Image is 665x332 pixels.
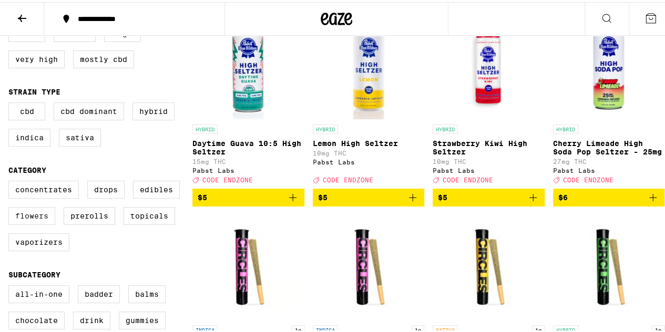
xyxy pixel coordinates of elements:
p: HYBRID [313,122,338,132]
label: Flowers [8,205,55,223]
label: Drink [73,309,110,327]
div: Pabst Labs [433,165,545,172]
p: Daytime Guava 10:5 High Seltzer [192,137,304,154]
img: Pabst Labs - Strawberry Kiwi High Seltzer [436,12,541,117]
p: HYBRID [192,122,218,132]
legend: Category [8,164,46,172]
label: CBD Dominant [54,100,124,118]
a: Open page for Cherry Limeade High Soda Pop Seltzer - 25mg from Pabst Labs [553,12,665,186]
label: Edibles [133,179,180,196]
label: Topicals [124,205,175,223]
div: Pabst Labs [553,165,665,172]
span: CODE ENDZONE [323,174,373,181]
img: Pabst Labs - Cherry Limeade High Soda Pop Seltzer - 25mg [556,12,661,117]
span: CODE ENDZONE [443,174,493,181]
a: Open page for Strawberry Kiwi High Seltzer from Pabst Labs [433,12,545,186]
span: Hi. Need any help? [6,7,76,16]
span: CODE ENDZONE [563,174,613,181]
button: Add to bag [313,186,425,204]
label: Drops [87,179,125,196]
span: $5 [438,191,447,200]
label: Very High [8,48,65,66]
span: $5 [198,191,207,200]
img: Pabst Labs - Lemon High Seltzer [316,12,421,117]
img: Circles Base Camp - Chocolope - 1g [436,213,541,318]
a: Open page for Lemon High Seltzer from Pabst Labs [313,12,425,186]
img: Circles Base Camp - Banana OG - 1g [196,213,301,318]
label: Badder [78,283,120,301]
span: CODE ENDZONE [202,174,253,181]
label: Indica [8,127,50,144]
label: Mostly CBD [73,48,134,66]
span: $5 [318,191,328,200]
label: Hybrid [132,100,175,118]
label: CBD [8,100,45,118]
p: Cherry Limeade High Soda Pop Seltzer - 25mg [553,137,665,154]
div: Pabst Labs [313,157,425,163]
p: 10mg THC [313,148,425,154]
img: Pabst Labs - Daytime Guava 10:5 High Seltzer [196,12,301,117]
img: Circles Base Camp - Kosher Kush - 1g [316,213,421,318]
p: Strawberry Kiwi High Seltzer [433,137,545,154]
label: Prerolls [64,205,115,223]
button: Add to bag [192,186,304,204]
legend: Strain Type [8,86,60,94]
button: Add to bag [433,186,545,204]
p: 15mg THC [192,156,304,163]
p: HYBRID [553,122,578,132]
span: $6 [558,191,568,200]
p: 10mg THC [433,156,545,163]
label: All-In-One [8,283,69,301]
label: Balms [128,283,166,301]
label: Gummies [119,309,166,327]
label: Sativa [59,127,101,144]
label: Vaporizers [8,231,69,249]
legend: Subcategory [8,268,60,277]
p: HYBRID [433,122,458,132]
p: 27mg THC [553,156,665,163]
div: Pabst Labs [192,165,304,172]
a: Open page for Daytime Guava 10:5 High Seltzer from Pabst Labs [192,12,304,186]
img: Circles Base Camp - Gelatti - 1g [556,213,661,318]
button: Add to bag [553,186,665,204]
label: Chocolate [8,309,65,327]
label: Concentrates [8,179,79,196]
p: Lemon High Seltzer [313,137,425,146]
